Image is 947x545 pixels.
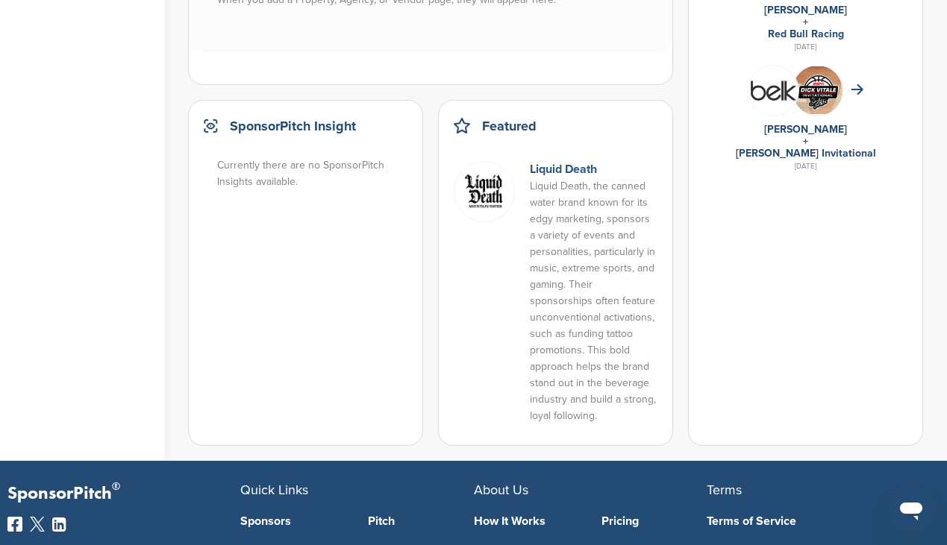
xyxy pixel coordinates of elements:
[30,517,45,532] img: Twitter
[736,147,876,160] a: [PERSON_NAME] Invitational
[803,16,808,28] a: +
[793,66,843,113] img: Cleanshot 2025 09 07 at 20.31.59 2x
[240,515,346,527] a: Sponsors
[530,178,657,424] p: Liquid Death, the canned water brand known for its edgy marketing, sponsors a variety of events a...
[454,161,515,222] img: Screen shot 2022 01 05 at 10.58.13 am
[474,515,579,527] a: How It Works
[230,116,356,136] h2: SponsorPitch Insight
[217,157,409,190] div: Currently there are no SponsorPitch Insights available.
[707,482,742,498] span: Terms
[530,162,597,177] a: Liquid Death
[7,483,240,505] p: SponsorPitch
[748,66,798,116] img: L 1bnuap 400x400
[240,482,308,498] span: Quick Links
[704,160,907,173] div: [DATE]
[601,515,707,527] a: Pricing
[482,116,537,136] h2: Featured
[112,477,120,496] span: ®
[887,485,935,533] iframe: Button to launch messaging window
[7,517,22,532] img: Facebook
[768,28,844,40] a: Red Bull Racing
[368,515,473,527] a: Pitch
[803,135,808,148] a: +
[764,4,847,16] a: [PERSON_NAME]
[707,515,917,527] a: Terms of Service
[764,123,847,136] a: [PERSON_NAME]
[474,482,528,498] span: About Us
[704,40,907,54] div: [DATE]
